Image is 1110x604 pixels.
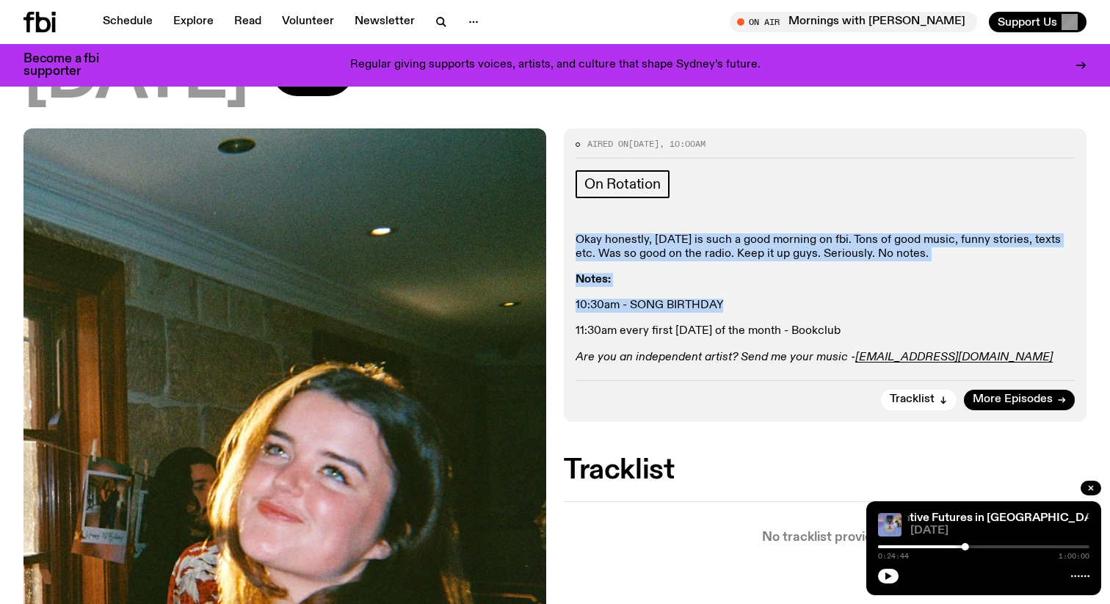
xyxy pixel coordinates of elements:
[973,394,1053,405] span: More Episodes
[890,394,935,405] span: Tracklist
[998,15,1057,29] span: Support Us
[350,59,761,72] p: Regular giving supports voices, artists, and culture that shape Sydney’s future.
[23,53,117,78] h3: Become a fbi supporter
[628,138,659,150] span: [DATE]
[564,457,1087,484] h2: Tracklist
[855,352,1053,363] a: [EMAIL_ADDRESS][DOMAIN_NAME]
[225,12,270,32] a: Read
[1059,553,1089,560] span: 1:00:00
[94,12,162,32] a: Schedule
[576,324,1075,338] p: 11:30am every first [DATE] of the month - Bookclub
[576,299,1075,313] p: 10:30am - SONG BIRTHDAY
[878,553,909,560] span: 0:24:44
[659,138,705,150] span: , 10:00am
[273,12,343,32] a: Volunteer
[346,12,424,32] a: Newsletter
[964,390,1075,410] a: More Episodes
[576,170,670,198] a: On Rotation
[730,12,977,32] button: On AirMornings with [PERSON_NAME]
[576,233,1075,261] p: Okay honestly, [DATE] is such a good morning on fbi. Tons of good music, funny stories, texts etc...
[164,12,222,32] a: Explore
[910,525,1089,536] span: [DATE]
[584,176,661,192] span: On Rotation
[576,274,611,285] strong: Notes:
[989,12,1087,32] button: Support Us
[881,390,957,410] button: Tracklist
[23,45,248,111] span: [DATE]
[576,352,855,363] em: Are you an independent artist? Send me your music -
[564,531,1087,544] p: No tracklist provided
[587,138,628,150] span: Aired on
